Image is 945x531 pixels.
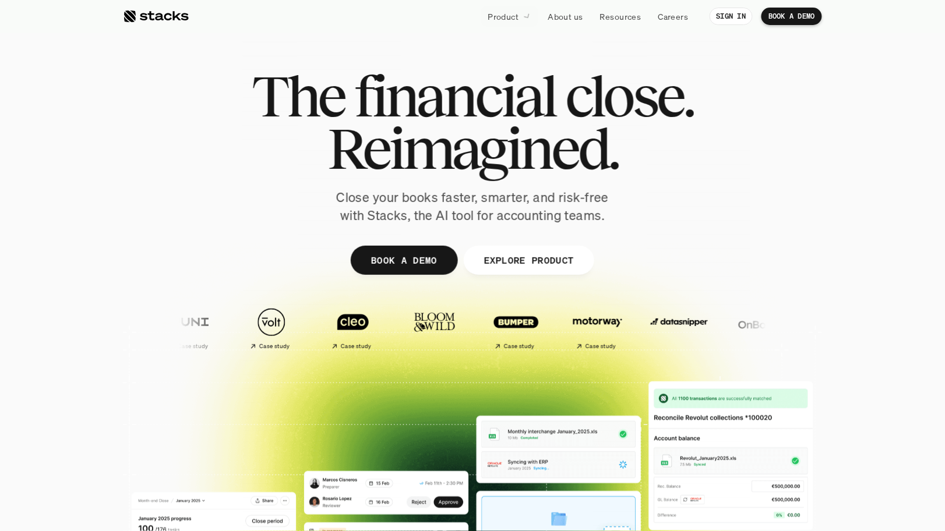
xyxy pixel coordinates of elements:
[565,70,693,122] span: close.
[658,10,689,23] p: Careers
[354,70,555,122] span: financial
[463,246,594,275] a: EXPLORE PRODUCT
[768,12,815,20] p: BOOK A DEMO
[584,343,615,350] h2: Case study
[340,343,371,350] h2: Case study
[541,6,590,27] a: About us
[593,6,648,27] a: Resources
[477,302,553,355] a: Case study
[252,70,344,122] span: The
[177,343,207,350] h2: Case study
[137,270,189,278] a: Privacy Policy
[761,8,822,25] a: BOOK A DEMO
[710,8,753,25] a: SIGN IN
[351,246,458,275] a: BOOK A DEMO
[488,10,519,23] p: Product
[327,189,618,225] p: Close your books faster, smarter, and risk-free with Stacks, the AI tool for accounting teams.
[258,343,289,350] h2: Case study
[717,12,746,20] p: SIGN IN
[600,10,641,23] p: Resources
[151,302,227,355] a: Case study
[651,6,696,27] a: Careers
[559,302,634,355] a: Case study
[232,302,308,355] a: Case study
[327,122,618,175] span: Reimagined.
[484,252,574,268] p: EXPLORE PRODUCT
[503,343,534,350] h2: Case study
[314,302,390,355] a: Case study
[548,10,583,23] p: About us
[371,252,438,268] p: BOOK A DEMO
